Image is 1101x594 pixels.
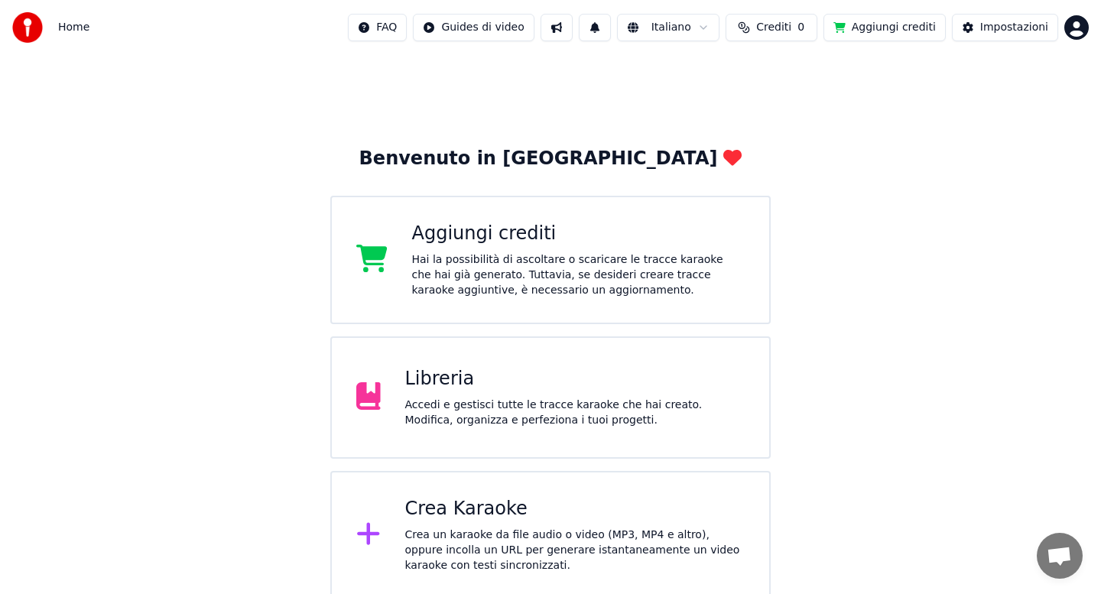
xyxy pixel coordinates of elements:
[412,222,745,246] div: Aggiungi crediti
[348,14,407,41] button: FAQ
[405,367,745,391] div: Libreria
[405,527,745,573] div: Crea un karaoke da file audio o video (MP3, MP4 e altro), oppure incolla un URL per generare ista...
[58,20,89,35] span: Home
[58,20,89,35] nav: breadcrumb
[797,20,804,35] span: 0
[359,147,742,171] div: Benvenuto in [GEOGRAPHIC_DATA]
[823,14,946,41] button: Aggiungi crediti
[412,252,745,298] div: Hai la possibilità di ascoltare o scaricare le tracce karaoke che hai già generato. Tuttavia, se ...
[413,14,534,41] button: Guides di video
[405,398,745,428] div: Accedi e gestisci tutte le tracce karaoke che hai creato. Modifica, organizza e perfeziona i tuoi...
[952,14,1058,41] button: Impostazioni
[756,20,791,35] span: Crediti
[1037,533,1083,579] div: Aprire la chat
[726,14,817,41] button: Crediti0
[980,20,1048,35] div: Impostazioni
[405,497,745,521] div: Crea Karaoke
[12,12,43,43] img: youka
